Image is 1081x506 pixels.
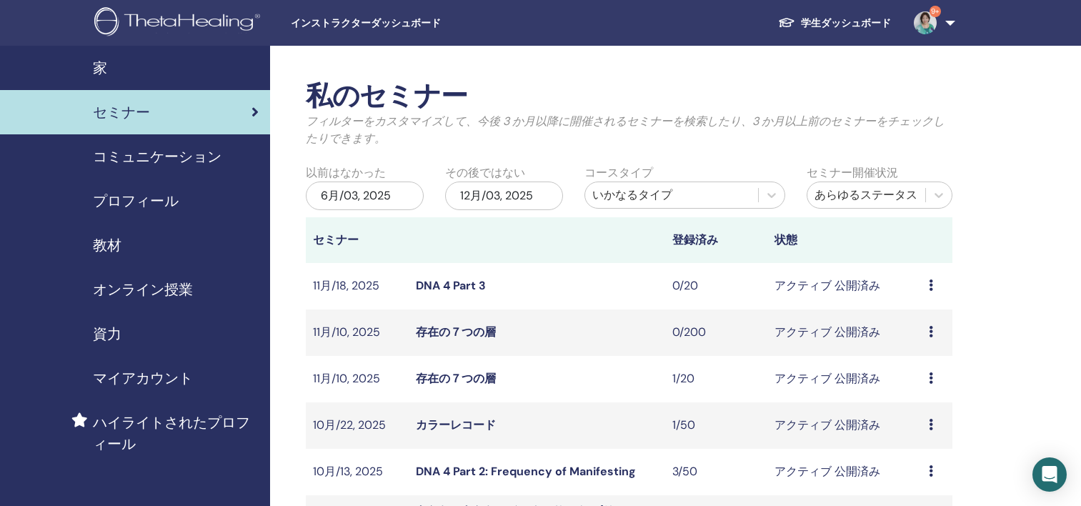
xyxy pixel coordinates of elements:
div: Open Intercom Messenger [1032,457,1067,492]
td: 11月/10, 2025 [306,309,409,356]
label: その後ではない [445,164,525,182]
span: 教材 [93,234,121,256]
td: 10月/22, 2025 [306,402,409,449]
th: 登録済み [665,217,768,263]
td: 10月/13, 2025 [306,449,409,495]
img: logo.png [94,7,265,39]
p: フィルターをカスタマイズして、今後 3 か月以降に開催されるセミナーを検索したり、3 か月以上前のセミナーをチェックしたりできます。 [306,113,952,147]
span: ハイライトされたプロフィール [93,412,259,455]
td: 3/50 [665,449,768,495]
th: 状態 [767,217,921,263]
span: オンライン授業 [93,279,193,300]
td: 11月/10, 2025 [306,356,409,402]
td: 1/20 [665,356,768,402]
a: 学生ダッシュボード [767,10,902,36]
span: 家 [93,57,107,79]
label: コースタイプ [584,164,653,182]
span: 資力 [93,323,121,344]
img: default.jpg [914,11,937,34]
td: 0/200 [665,309,768,356]
img: graduation-cap-white.svg [778,16,795,29]
span: インストラクターダッシュボード [291,16,505,31]
td: アクティブ 公開済み [767,356,921,402]
span: マイアカウント [93,367,193,389]
a: カラーレコード [416,417,496,432]
td: 1/50 [665,402,768,449]
span: プロフィール [93,190,179,212]
div: 6月/03, 2025 [306,182,424,210]
td: アクティブ 公開済み [767,263,921,309]
a: DNA 4 Part 3 [416,278,486,293]
span: コミュニケーション [93,146,221,167]
label: セミナー開催状況 [807,164,898,182]
h2: 私のセミナー [306,80,952,113]
div: 12月/03, 2025 [445,182,563,210]
div: いかなるタイプ [592,187,752,204]
td: アクティブ 公開済み [767,402,921,449]
div: あらゆるステータス [815,187,918,204]
span: セミナー [93,101,150,123]
td: 0/20 [665,263,768,309]
a: DNA 4 Part 2: Frequency of Manifesting [416,464,636,479]
td: アクティブ 公開済み [767,449,921,495]
td: アクティブ 公開済み [767,309,921,356]
span: 9+ [930,6,941,17]
td: 11月/18, 2025 [306,263,409,309]
a: 存在の７つの層 [416,324,496,339]
th: セミナー [306,217,409,263]
label: 以前はなかった [306,164,386,182]
a: 存在の７つの層 [416,371,496,386]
